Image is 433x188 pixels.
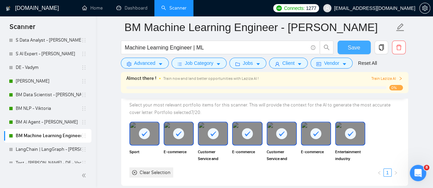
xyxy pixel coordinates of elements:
[392,44,405,50] span: delete
[4,156,91,170] li: Test - Yurii - DE - Vadym
[375,169,383,177] li: Previous Page
[163,76,259,81] span: Train now and land better opportunities with Laziza AI !
[81,78,87,84] span: holder
[243,59,253,67] span: Jobs
[4,33,91,47] li: S Data Analyst - Vlad
[16,156,81,170] a: Test - [PERSON_NAME] - DE - Vadym
[282,59,295,67] span: Client
[4,102,91,115] li: BM NLP - Viktoria
[284,4,304,12] span: Connects:
[229,58,266,69] button: folderJobscaret-down
[4,129,91,143] li: BM Machine Learning Engineer - Bohdan
[301,148,331,162] span: E-commerce
[256,61,260,67] span: caret-down
[232,148,262,162] span: E-commerce
[419,3,430,14] button: setting
[134,59,155,67] span: Advanced
[316,61,321,67] span: idcard
[129,148,160,162] span: Sport
[396,23,405,32] span: edit
[4,74,91,88] li: BM DE - Petro
[419,5,430,11] a: setting
[164,148,194,162] span: E-commerce
[161,5,187,11] a: searchScanner
[140,169,170,176] div: Clear Selection
[392,169,400,177] button: right
[16,129,81,143] a: BM Machine Learning Engineer - [PERSON_NAME]
[275,61,280,67] span: user
[4,47,91,61] li: S AI Expert - Vlad
[4,143,91,156] li: LangChain | LangGraph - Borys
[16,102,81,115] a: BM NLP - Viktoria
[81,119,87,125] span: holder
[158,61,163,67] span: caret-down
[126,75,156,82] span: Almost there !
[81,65,87,70] span: holder
[81,133,87,139] span: holder
[125,43,308,52] input: Search Freelance Jobs...
[177,61,182,67] span: bars
[81,51,87,57] span: holder
[358,59,377,67] a: Reset All
[132,170,137,175] span: close-circle
[81,160,87,166] span: holder
[127,61,131,67] span: setting
[235,61,240,67] span: folder
[81,92,87,98] span: holder
[306,4,316,12] span: 1277
[16,115,81,129] a: BM AI Agent - [PERSON_NAME]
[297,61,302,67] span: caret-down
[16,61,81,74] a: DE - Vadym
[374,41,388,54] button: copy
[129,102,391,115] span: Select your most relevant portfolio items for this scanner. This will provide the context for the...
[216,61,221,67] span: caret-down
[310,58,352,69] button: idcardVendorcaret-down
[4,115,91,129] li: BM AI Agent - Viktoria
[389,85,403,90] span: 0%
[81,38,87,43] span: holder
[384,169,391,176] a: 1
[116,5,148,11] a: dashboardDashboard
[121,58,169,69] button: settingAdvancedcaret-down
[410,165,426,181] iframe: Intercom live chat
[6,3,11,14] img: logo
[276,5,282,11] img: upwork-logo.png
[338,41,371,54] button: Save
[16,88,81,102] a: BM Data Scientist - [PERSON_NAME]
[348,43,360,52] span: Save
[269,58,308,69] button: userClientcaret-down
[81,147,87,152] span: holder
[311,45,315,50] span: info-circle
[375,169,383,177] button: left
[392,169,400,177] li: Next Page
[16,47,81,61] a: S AI Expert - [PERSON_NAME]
[324,59,339,67] span: Vendor
[392,41,406,54] button: delete
[125,19,394,36] input: Scanner name...
[185,59,213,67] span: Job Category
[16,74,81,88] a: [PERSON_NAME]
[4,22,41,36] span: Scanner
[267,148,297,162] span: Customer Service and Support
[371,75,403,82] button: Train Laziza AI
[198,148,228,162] span: Customer Service and Support
[335,148,365,162] span: Entertainment industry
[171,58,227,69] button: barsJob Categorycaret-down
[82,5,103,11] a: homeHome
[398,76,403,81] span: right
[377,171,381,175] span: left
[4,61,91,74] li: DE - Vadym
[375,44,388,50] span: copy
[16,33,81,47] a: S Data Analyst - [PERSON_NAME]
[16,143,81,156] a: LangChain | LangGraph - [PERSON_NAME]
[4,88,91,102] li: BM Data Scientist - Viktoria
[394,171,398,175] span: right
[81,172,88,179] span: double-left
[342,61,347,67] span: caret-down
[320,41,333,54] button: search
[320,44,333,50] span: search
[325,6,330,11] span: user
